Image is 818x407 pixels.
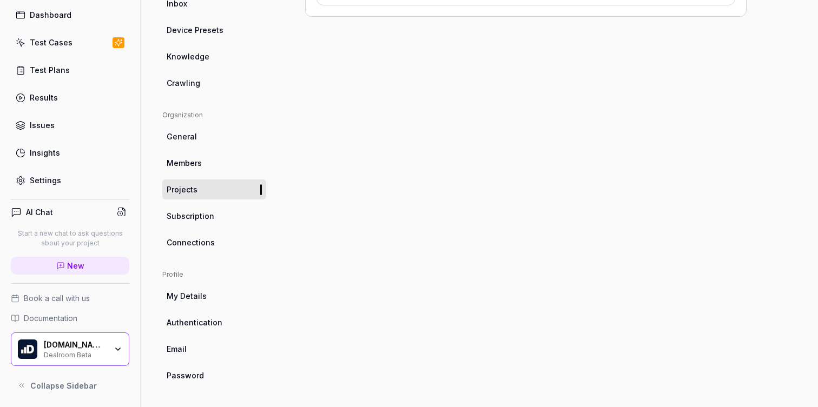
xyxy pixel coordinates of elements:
a: Insights [11,142,129,163]
div: Organization [162,110,266,120]
a: Results [11,87,129,108]
span: Book a call with us [24,292,90,304]
a: Test Plans [11,59,129,81]
span: Collapse Sidebar [30,380,97,391]
a: Settings [11,170,129,191]
a: Email [162,339,266,359]
div: Dealroom.co B.V. [44,340,107,350]
span: Knowledge [167,51,209,62]
div: Insights [30,147,60,158]
h4: AI Chat [26,206,53,218]
a: Book a call with us [11,292,129,304]
a: Projects [162,179,266,199]
span: Subscription [167,210,214,222]
img: Dealroom.co B.V. Logo [18,339,37,359]
a: Connections [162,232,266,252]
a: Device Presets [162,20,266,40]
span: Authentication [167,317,222,328]
span: General [167,131,197,142]
a: Authentication [162,312,266,332]
span: Email [167,343,187,355]
div: Issues [30,119,55,131]
p: Start a new chat to ask questions about your project [11,229,129,248]
a: Members [162,153,266,173]
div: Dashboard [30,9,71,21]
div: Settings [30,175,61,186]
span: Documentation [24,312,77,324]
span: New [67,260,84,271]
div: Results [30,92,58,103]
span: Projects [167,184,197,195]
a: New [11,257,129,275]
a: General [162,126,266,146]
button: Collapse Sidebar [11,375,129,396]
button: Dealroom.co B.V. Logo[DOMAIN_NAME] B.V.Dealroom Beta [11,332,129,366]
div: Test Cases [30,37,72,48]
span: Password [167,370,204,381]
a: Dashboard [11,4,129,25]
a: Knowledge [162,46,266,66]
span: Device Presets [167,24,223,36]
div: Dealroom Beta [44,350,107,358]
span: My Details [167,290,207,302]
span: Members [167,157,202,169]
div: Profile [162,270,266,279]
div: Test Plans [30,64,70,76]
a: Subscription [162,206,266,226]
a: Issues [11,115,129,136]
a: My Details [162,286,266,306]
a: Documentation [11,312,129,324]
span: Connections [167,237,215,248]
a: Password [162,365,266,385]
a: Crawling [162,73,266,93]
a: Test Cases [11,32,129,53]
span: Crawling [167,77,200,89]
